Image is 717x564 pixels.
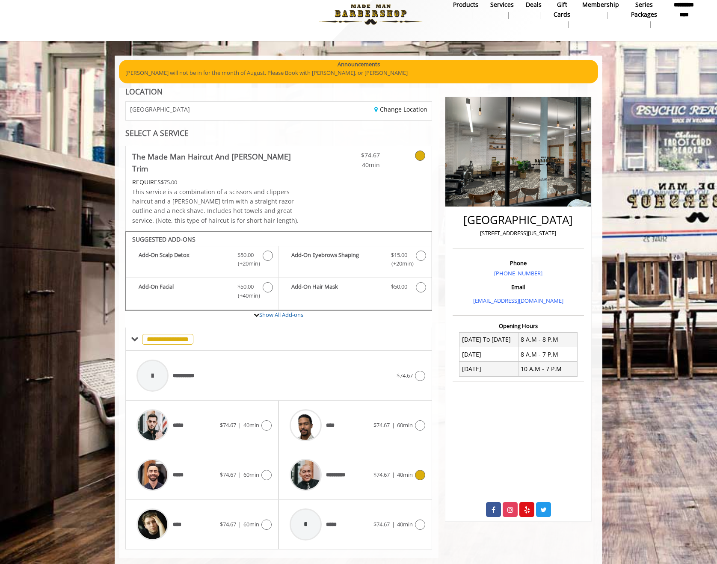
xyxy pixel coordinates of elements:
[453,323,584,329] h3: Opening Hours
[233,259,258,268] span: (+20min )
[220,421,236,429] span: $74.67
[243,520,259,528] span: 60min
[243,471,259,478] span: 60min
[373,421,390,429] span: $74.67
[518,332,577,347] td: 8 A.M - 8 P.M
[392,520,395,528] span: |
[238,421,241,429] span: |
[518,362,577,376] td: 10 A.M - 7 P.M
[132,178,161,186] span: This service needs some Advance to be paid before we block your appointment
[329,160,380,170] span: 40min
[283,282,427,295] label: Add-On Hair Mask
[125,86,163,97] b: LOCATION
[125,68,592,77] p: [PERSON_NAME] will not be in for the month of August. Please Book with [PERSON_NAME], or [PERSON_...
[132,235,196,243] b: SUGGESTED ADD-ONS
[291,282,382,292] b: Add-On Hair Mask
[374,105,427,113] a: Change Location
[237,251,254,260] span: $50.00
[459,362,518,376] td: [DATE]
[338,60,380,69] b: Announcements
[132,151,304,174] b: The Made Man Haircut And [PERSON_NAME] Trim
[130,106,190,112] span: [GEOGRAPHIC_DATA]
[473,297,563,304] a: [EMAIL_ADDRESS][DOMAIN_NAME]
[455,260,582,266] h3: Phone
[220,520,236,528] span: $74.67
[125,129,432,137] div: SELECT A SERVICE
[291,251,382,269] b: Add-On Eyebrows Shaping
[386,259,412,268] span: (+20min )
[237,282,254,291] span: $50.00
[125,231,432,311] div: The Made Man Haircut And Beard Trim Add-onS
[139,282,229,300] b: Add-On Facial
[455,214,582,226] h2: [GEOGRAPHIC_DATA]
[373,520,390,528] span: $74.67
[132,177,304,187] div: $75.00
[130,251,274,271] label: Add-On Scalp Detox
[220,471,236,478] span: $74.67
[259,311,303,319] a: Show All Add-ons
[130,282,274,302] label: Add-On Facial
[391,251,407,260] span: $15.00
[132,187,304,226] p: This service is a combination of a scissors and clippers haircut and a [PERSON_NAME] trim with a ...
[392,421,395,429] span: |
[397,520,413,528] span: 40min
[518,347,577,362] td: 8 A.M - 7 P.M
[397,421,413,429] span: 60min
[283,251,427,271] label: Add-On Eyebrows Shaping
[243,421,259,429] span: 40min
[373,471,390,478] span: $74.67
[459,347,518,362] td: [DATE]
[139,251,229,269] b: Add-On Scalp Detox
[455,229,582,238] p: [STREET_ADDRESS][US_STATE]
[392,471,395,478] span: |
[459,332,518,347] td: [DATE] To [DATE]
[391,282,407,291] span: $50.00
[397,471,413,478] span: 40min
[494,269,542,277] a: [PHONE_NUMBER]
[397,372,413,379] span: $74.67
[238,520,241,528] span: |
[233,291,258,300] span: (+40min )
[329,151,380,160] span: $74.67
[455,284,582,290] h3: Email
[238,471,241,478] span: |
